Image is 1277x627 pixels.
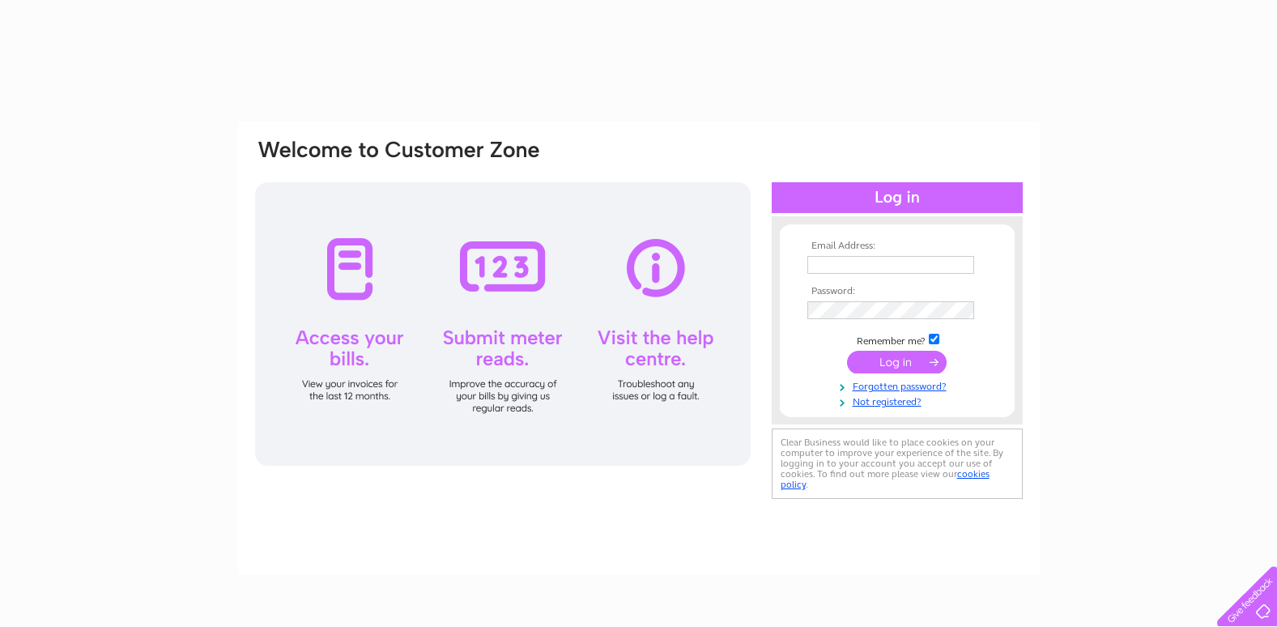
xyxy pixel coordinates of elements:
th: Email Address: [803,241,991,252]
td: Remember me? [803,331,991,348]
input: Submit [847,351,947,373]
th: Password: [803,286,991,297]
a: Not registered? [807,393,991,408]
div: Clear Business would like to place cookies on your computer to improve your experience of the sit... [772,429,1023,499]
a: cookies policy [781,468,990,490]
a: Forgotten password? [807,377,991,393]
